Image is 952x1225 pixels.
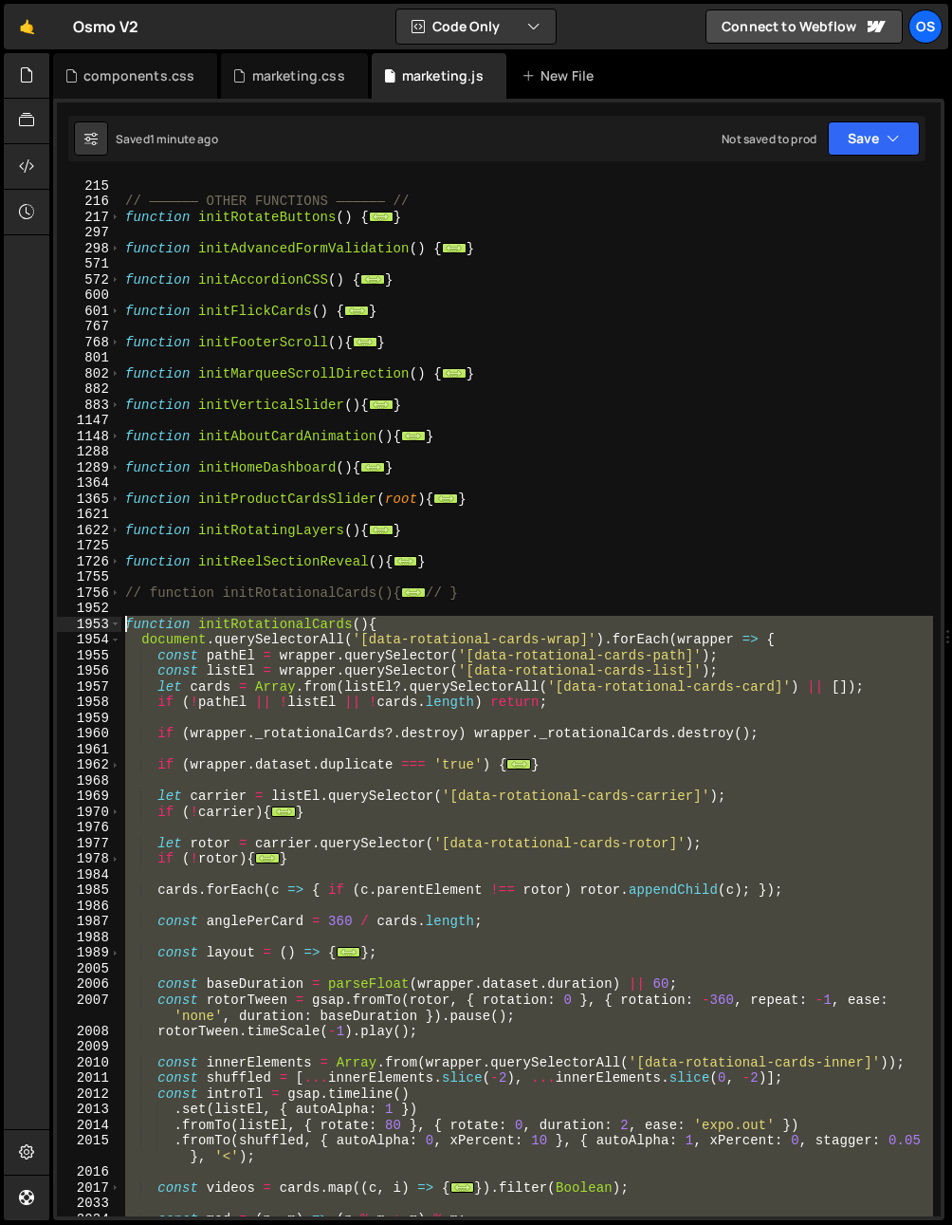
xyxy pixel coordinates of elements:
div: 1960 [57,726,121,742]
div: 1961 [57,742,121,758]
div: 1622 [57,523,121,539]
div: 1954 [57,632,121,648]
span: ... [337,947,361,957]
div: 767 [57,319,121,335]
div: 1289 [57,460,121,476]
div: 1957 [57,679,121,696]
div: 2013 [57,1102,121,1118]
span: ... [506,759,531,770]
div: 1726 [57,554,121,570]
div: 1968 [57,773,121,789]
div: 2006 [57,976,121,993]
div: 2033 [57,1196,121,1212]
div: 1985 [57,882,121,899]
a: 🤙 [4,4,50,49]
div: 768 [57,335,121,351]
span: ... [401,430,426,440]
div: 572 [57,272,121,288]
div: 1288 [57,444,121,460]
span: ... [433,492,458,503]
div: 1365 [57,492,121,508]
div: 1 minute ago [150,131,218,147]
div: 1952 [57,601,121,617]
div: 2012 [57,1086,121,1103]
span: ... [394,555,418,566]
div: 217 [57,210,121,226]
div: components.css [83,66,194,85]
div: 2008 [57,1024,121,1040]
div: marketing.css [252,66,345,85]
div: 1959 [57,711,121,727]
div: Saved [116,131,218,147]
div: 1986 [57,899,121,915]
div: 571 [57,256,121,272]
span: ... [369,524,394,534]
div: 1962 [57,757,121,773]
div: 1756 [57,585,121,602]
span: ... [271,806,296,816]
div: 1984 [57,867,121,883]
div: New File [522,66,601,85]
div: 1987 [57,914,121,930]
div: 882 [57,381,121,398]
div: 2011 [57,1070,121,1086]
div: 298 [57,241,121,257]
div: 1956 [57,663,121,679]
div: 1364 [57,475,121,492]
div: 1977 [57,836,121,852]
div: 215 [57,178,121,195]
div: 2015 [57,1133,121,1164]
div: 1989 [57,945,121,961]
div: 1953 [57,617,121,633]
div: Not saved to prod [722,131,816,147]
div: 883 [57,398,121,414]
div: 600 [57,288,121,304]
div: 2009 [57,1039,121,1055]
div: 1147 [57,413,121,429]
span: ... [344,305,369,315]
a: Connect to Webflow [705,9,903,44]
div: 1955 [57,648,121,664]
div: marketing.js [402,66,484,85]
div: 1976 [57,820,121,836]
div: 2007 [57,993,121,1024]
button: Code Only [396,9,556,44]
span: ... [255,853,280,863]
span: ... [360,273,385,284]
span: ... [442,242,467,252]
div: 1978 [57,851,121,867]
a: Os [908,9,943,44]
span: ... [369,211,394,221]
div: 802 [57,366,121,382]
div: 2005 [57,961,121,977]
div: 297 [57,225,121,241]
div: 1969 [57,789,121,805]
div: 1755 [57,569,121,585]
span: ... [360,461,385,472]
div: 2016 [57,1164,121,1180]
span: ... [450,1181,475,1192]
div: 1621 [57,507,121,523]
div: 2017 [57,1180,121,1197]
span: ... [442,367,467,378]
div: 1988 [57,930,121,946]
div: 801 [57,350,121,366]
span: ... [353,336,377,346]
div: 1725 [57,538,121,554]
div: Osmo V2 [73,15,138,38]
div: 2014 [57,1118,121,1134]
div: 1970 [57,805,121,821]
span: ... [369,399,394,409]
div: 1958 [57,695,121,711]
button: Save [828,121,920,156]
span: ... [401,586,426,597]
div: 601 [57,304,121,320]
div: 216 [57,194,121,210]
div: 2010 [57,1055,121,1071]
div: 1148 [57,429,121,445]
